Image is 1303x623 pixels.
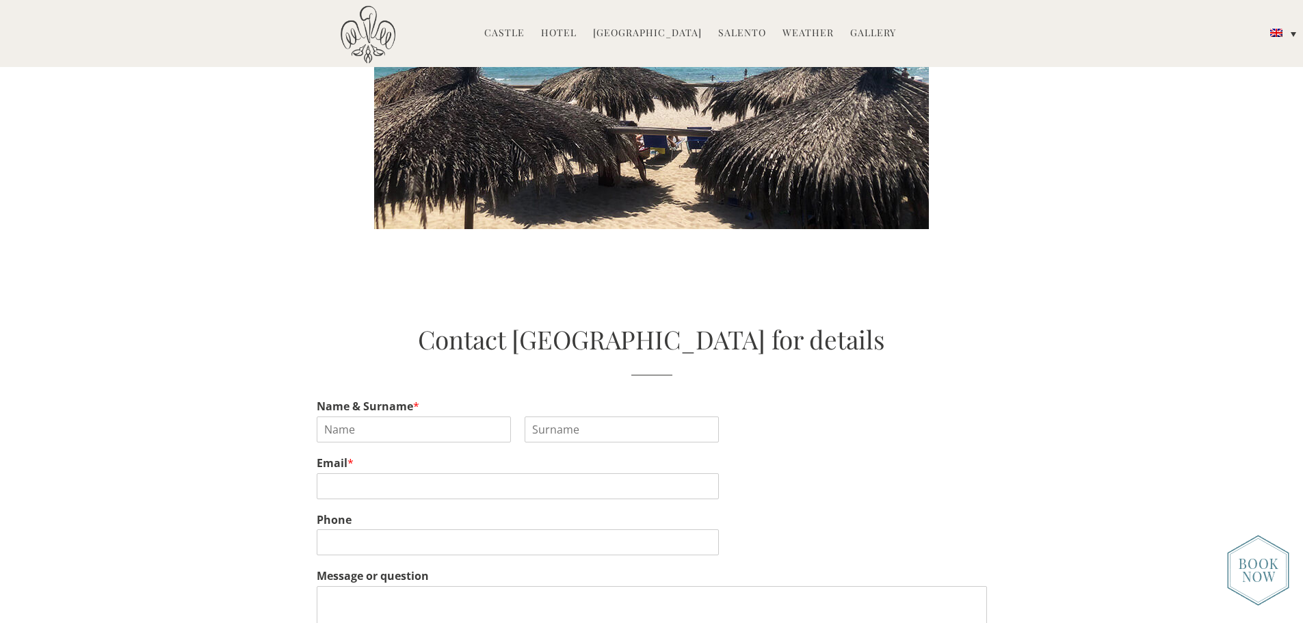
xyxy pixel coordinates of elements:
[1270,29,1282,37] img: English
[317,513,987,527] label: Phone
[850,26,896,42] a: Gallery
[317,399,987,414] label: Name & Surname
[317,569,987,583] label: Message or question
[525,416,719,442] input: Surname
[317,321,987,375] h2: Contact [GEOGRAPHIC_DATA] for details
[341,5,395,64] img: Castello di Ugento
[593,26,702,42] a: [GEOGRAPHIC_DATA]
[541,26,577,42] a: Hotel
[782,26,834,42] a: Weather
[718,26,766,42] a: Salento
[1227,535,1289,606] img: new-booknow.png
[317,456,987,470] label: Email
[317,416,511,442] input: Name
[484,26,525,42] a: Castle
